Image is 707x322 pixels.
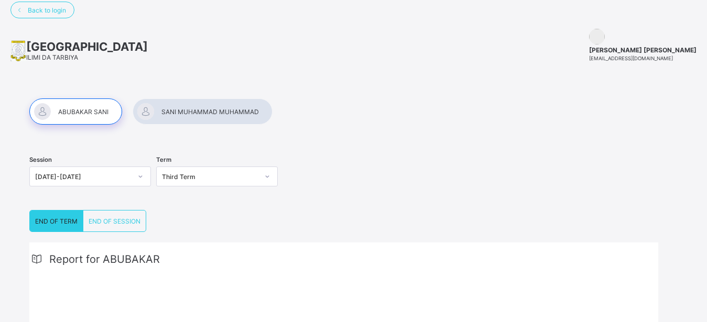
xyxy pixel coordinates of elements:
[89,217,140,225] span: END OF SESSION
[35,173,132,181] div: [DATE]-[DATE]
[29,156,52,163] span: Session
[156,156,171,163] span: Term
[26,40,148,53] span: [GEOGRAPHIC_DATA]
[10,40,26,61] img: School logo
[35,217,78,225] span: END OF TERM
[589,55,673,61] span: [EMAIL_ADDRESS][DOMAIN_NAME]
[49,253,160,265] span: Report for ABUBAKAR
[162,173,258,181] div: Third Term
[28,6,66,14] span: Back to login
[589,46,697,54] span: [PERSON_NAME] [PERSON_NAME]
[26,53,78,61] span: ILIMI DA TARBIYA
